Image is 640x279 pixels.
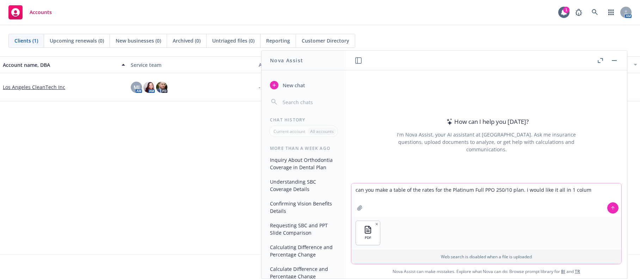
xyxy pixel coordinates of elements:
span: MJ [134,83,140,91]
textarea: can you make a table of the rates for the Platinum Full PPO 250/10 plan. i would like it all in 1... [351,183,621,216]
a: Los Angeles CleanTech Inc [3,83,65,91]
div: Service team [131,61,253,69]
button: Confirming Vision Benefits Details [267,198,340,217]
h1: Nova Assist [270,57,303,64]
p: Web search is disabled when a file is uploaded [356,254,617,260]
span: Clients (1) [14,37,38,44]
span: Archived (0) [173,37,201,44]
span: Upcoming renewals (0) [50,37,104,44]
span: Accounts [30,9,52,15]
span: PDF [365,235,371,240]
a: TR [575,268,580,274]
button: Active policies [256,56,384,73]
a: Report a Bug [572,5,586,19]
button: Inquiry About Orthodontia Coverage in Dental Plan [267,154,340,173]
span: Reporting [266,37,290,44]
a: Accounts [6,2,55,22]
div: Account name, DBA [3,61,117,69]
a: BI [561,268,565,274]
span: New businesses (0) [116,37,161,44]
button: PDF [356,221,380,245]
div: 1 [563,7,570,13]
a: Switch app [604,5,618,19]
span: New chat [281,82,305,89]
div: Chat History [261,117,346,123]
p: Current account [273,128,305,134]
button: Understanding SBC Coverage Details [267,176,340,195]
img: photo [156,82,167,93]
span: Nova Assist can make mistakes. Explore what Nova can do: Browse prompt library for and [349,264,624,279]
span: Untriaged files (0) [212,37,254,44]
span: - [259,83,260,91]
div: More than a week ago [261,145,346,151]
img: photo [143,82,155,93]
div: I'm Nova Assist, your AI assistant at [GEOGRAPHIC_DATA]. Ask me insurance questions, upload docum... [387,131,585,153]
div: Active policies [259,61,381,69]
button: New chat [267,79,340,91]
button: Calculating Difference and Percentage Change [267,241,340,260]
div: How can I help you [DATE]? [444,117,529,126]
a: Search [588,5,602,19]
input: Search chats [281,97,337,107]
button: Requesting SBC and PPT Slide Comparison [267,220,340,239]
button: Service team [128,56,256,73]
span: Customer Directory [302,37,349,44]
p: All accounts [310,128,334,134]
